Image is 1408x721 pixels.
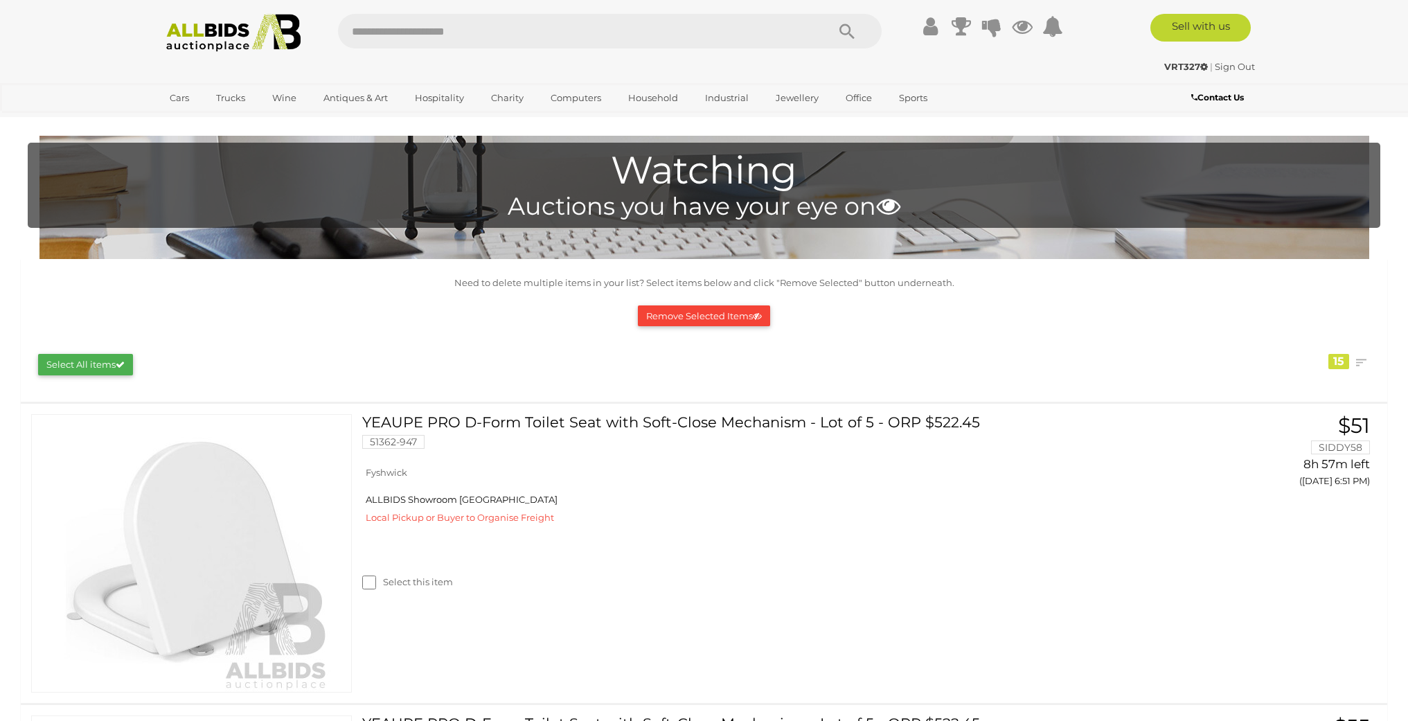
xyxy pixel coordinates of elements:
[696,87,758,109] a: Industrial
[161,109,277,132] a: [GEOGRAPHIC_DATA]
[812,14,882,48] button: Search
[314,87,397,109] a: Antiques & Art
[1338,413,1370,438] span: $51
[1164,61,1208,72] strong: VRT327
[542,87,610,109] a: Computers
[767,87,828,109] a: Jewellery
[53,415,330,692] img: 51362-947a.JPG
[362,576,453,589] label: Select this item
[1210,61,1213,72] span: |
[837,87,881,109] a: Office
[406,87,473,109] a: Hospitality
[28,275,1380,291] p: Need to delete multiple items in your list? Select items below and click "Remove Selected" button...
[207,87,254,109] a: Trucks
[638,305,770,327] button: Remove Selected Items
[373,414,1149,459] a: YEAUPE PRO D-Form Toilet Seat with Soft-Close Mechanism - Lot of 5 - ORP $522.45 51362-947
[619,87,687,109] a: Household
[1328,354,1349,369] div: 15
[482,87,533,109] a: Charity
[1150,14,1251,42] a: Sell with us
[890,87,936,109] a: Sports
[35,193,1373,220] h4: Auctions you have your eye on
[1191,92,1244,103] b: Contact Us
[263,87,305,109] a: Wine
[38,354,133,375] button: Select All items
[1170,414,1373,495] a: $51 SIDDY58 8h 57m left ([DATE] 6:51 PM)
[35,150,1373,192] h1: Watching
[1215,61,1255,72] a: Sign Out
[161,87,198,109] a: Cars
[159,14,309,52] img: Allbids.com.au
[1191,90,1247,105] a: Contact Us
[1164,61,1210,72] a: VRT327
